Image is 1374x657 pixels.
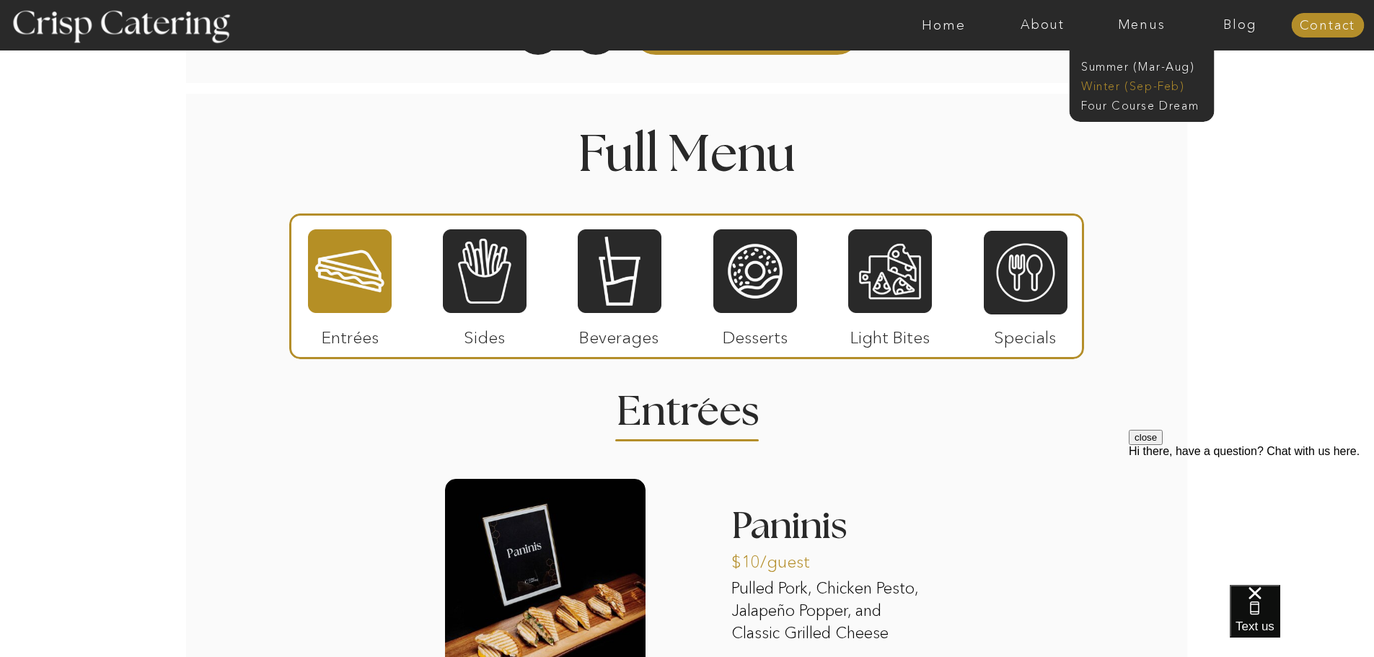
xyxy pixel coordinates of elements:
a: Home [894,18,993,32]
a: Four Course Dream [1081,97,1210,111]
a: Blog [1191,18,1290,32]
p: Sides [436,313,532,355]
h2: Entrees [617,392,758,420]
p: Desserts [708,313,803,355]
p: Entrées [302,313,398,355]
a: Winter (Sep-Feb) [1081,78,1199,92]
p: Light Bites [842,313,938,355]
a: About [993,18,1092,32]
p: Specials [977,313,1073,355]
p: $10/guest [731,537,827,579]
a: Summer (Mar-Aug) [1081,58,1210,72]
h3: Paninis [731,508,932,554]
a: Contact [1291,19,1364,33]
a: Get a Free Quote [DATE] [626,4,869,55]
p: Pulled Pork, Chicken Pesto, Jalapeño Popper, and Classic Grilled Cheese [731,578,932,647]
p: Beverages [571,313,667,355]
a: Menus [1092,18,1191,32]
h1: Full Menu [487,131,888,173]
iframe: podium webchat widget prompt [1129,430,1374,603]
iframe: podium webchat widget bubble [1230,585,1374,657]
